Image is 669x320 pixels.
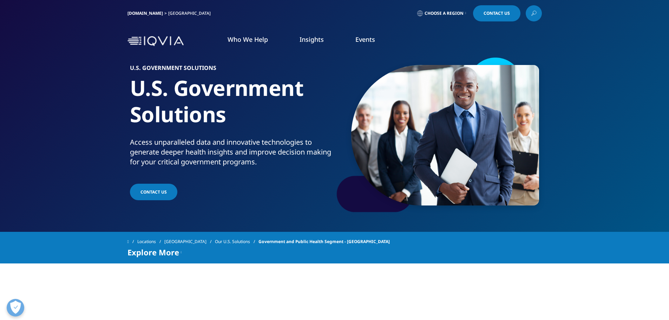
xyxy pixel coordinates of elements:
[186,25,542,58] nav: Primary
[127,36,184,46] img: IQVIA Healthcare Information Technology and Pharma Clinical Research Company
[140,189,167,195] span: Contact Us
[127,248,179,256] span: Explore More
[130,65,332,75] h6: U.S. Government Solutions
[137,235,164,248] a: Locations
[7,299,24,316] button: Open Preferences
[300,35,324,44] a: Insights
[258,235,390,248] span: Government and Public Health Segment - [GEOGRAPHIC_DATA]
[130,75,332,137] h1: U.S. Government Solutions
[473,5,520,21] a: Contact Us
[168,11,214,16] div: [GEOGRAPHIC_DATA]
[355,35,375,44] a: Events
[215,235,258,248] a: Our U.S. Solutions
[425,11,464,16] span: Choose a Region
[164,235,215,248] a: [GEOGRAPHIC_DATA]
[127,10,163,16] a: [DOMAIN_NAME]
[351,65,539,205] img: 882_bln_portrait-of-professional-man-smiling-with-tablet-and-team-behind.png
[484,11,510,15] span: Contact Us
[130,137,332,171] p: Access unparalleled data and innovative technologies to generate deeper health insights and impro...
[228,35,268,44] a: Who We Help
[130,184,177,200] a: Contact Us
